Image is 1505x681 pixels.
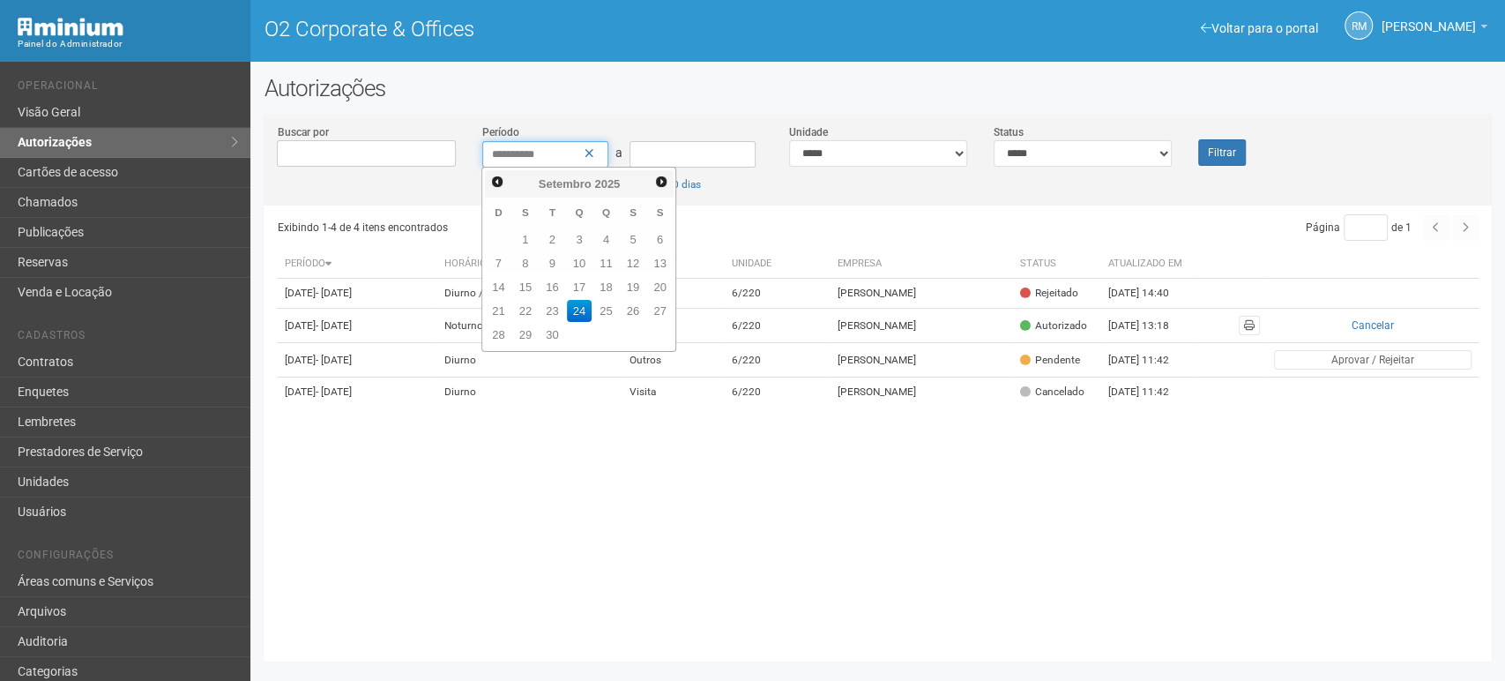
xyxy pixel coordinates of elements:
[621,300,646,322] a: 26
[831,343,1013,378] td: [PERSON_NAME]
[277,279,436,309] td: [DATE]
[630,206,637,218] span: Sexta
[1100,250,1197,279] th: Atualizado em
[540,324,565,346] a: 30
[277,378,436,408] td: [DATE]
[1019,353,1079,368] div: Pendente
[436,279,622,309] td: Diurno / Noturno
[667,178,701,191] a: 30 dias
[540,252,565,274] a: 9
[482,124,519,140] label: Período
[593,252,619,274] a: 11
[622,378,725,408] td: Visita
[1345,11,1373,40] a: RM
[593,276,619,298] a: 18
[621,228,646,251] a: 5
[1012,250,1100,279] th: Status
[994,124,1024,140] label: Status
[725,309,831,343] td: 6/220
[567,300,592,322] a: 24
[789,124,828,140] label: Unidade
[725,343,831,378] td: 6/220
[1201,21,1318,35] a: Voltar para o portal
[575,206,583,218] span: Quarta
[594,177,620,191] span: 2025
[513,276,539,298] a: 15
[1100,309,1197,343] td: [DATE] 13:18
[513,252,539,274] a: 8
[647,228,673,251] a: 6
[1019,385,1084,400] div: Cancelado
[567,252,592,274] a: 10
[277,214,872,241] div: Exibindo 1-4 de 4 itens encontrados
[593,228,619,251] a: 4
[1274,350,1471,370] button: Aprovar / Rejeitar
[647,276,673,298] a: 20
[725,279,831,309] td: 6/220
[725,378,831,408] td: 6/220
[1019,286,1077,301] div: Rejeitado
[831,279,1013,309] td: [PERSON_NAME]
[1100,378,1197,408] td: [DATE] 11:42
[1382,22,1487,36] a: [PERSON_NAME]
[1100,279,1197,309] td: [DATE] 14:40
[622,343,725,378] td: Outros
[657,206,664,218] span: Sábado
[18,549,237,567] li: Configurações
[615,146,622,160] span: a
[539,177,592,191] span: Setembro
[647,252,673,274] a: 13
[540,300,565,322] a: 23
[593,300,619,322] a: 25
[540,228,565,251] a: 2
[18,18,123,36] img: Minium
[486,300,511,322] a: 21
[1382,3,1476,34] span: Rogério Machado
[486,252,511,274] a: 7
[513,228,539,251] a: 1
[436,343,622,378] td: Diurno
[549,206,555,218] span: Terça
[264,75,1492,101] h2: Autorizações
[621,276,646,298] a: 19
[277,250,436,279] th: Período
[487,172,507,192] a: Anterior
[513,324,539,346] a: 29
[18,329,237,348] li: Cadastros
[315,319,351,332] span: - [DATE]
[490,175,504,189] span: Anterior
[436,309,622,343] td: Noturno
[486,324,511,346] a: 28
[1198,139,1246,166] button: Filtrar
[725,250,831,279] th: Unidade
[315,385,351,398] span: - [DATE]
[436,250,622,279] th: Horário
[18,79,237,98] li: Operacional
[495,206,502,218] span: Domingo
[264,18,864,41] h1: O2 Corporate & Offices
[315,354,351,366] span: - [DATE]
[651,172,671,192] a: Próximo
[831,250,1013,279] th: Empresa
[1274,316,1471,335] button: Cancelar
[1019,318,1086,333] div: Autorizado
[277,309,436,343] td: [DATE]
[18,36,237,52] div: Painel do Administrador
[621,252,646,274] a: 12
[522,206,529,218] span: Segunda
[654,175,668,189] span: Próximo
[1306,221,1412,234] span: Página de 1
[567,228,592,251] a: 3
[540,276,565,298] a: 16
[647,300,673,322] a: 27
[277,343,436,378] td: [DATE]
[1100,343,1197,378] td: [DATE] 11:42
[277,124,328,140] label: Buscar por
[513,300,539,322] a: 22
[486,276,511,298] a: 14
[567,276,592,298] a: 17
[436,378,622,408] td: Diurno
[831,309,1013,343] td: [PERSON_NAME]
[315,287,351,299] span: - [DATE]
[831,378,1013,408] td: [PERSON_NAME]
